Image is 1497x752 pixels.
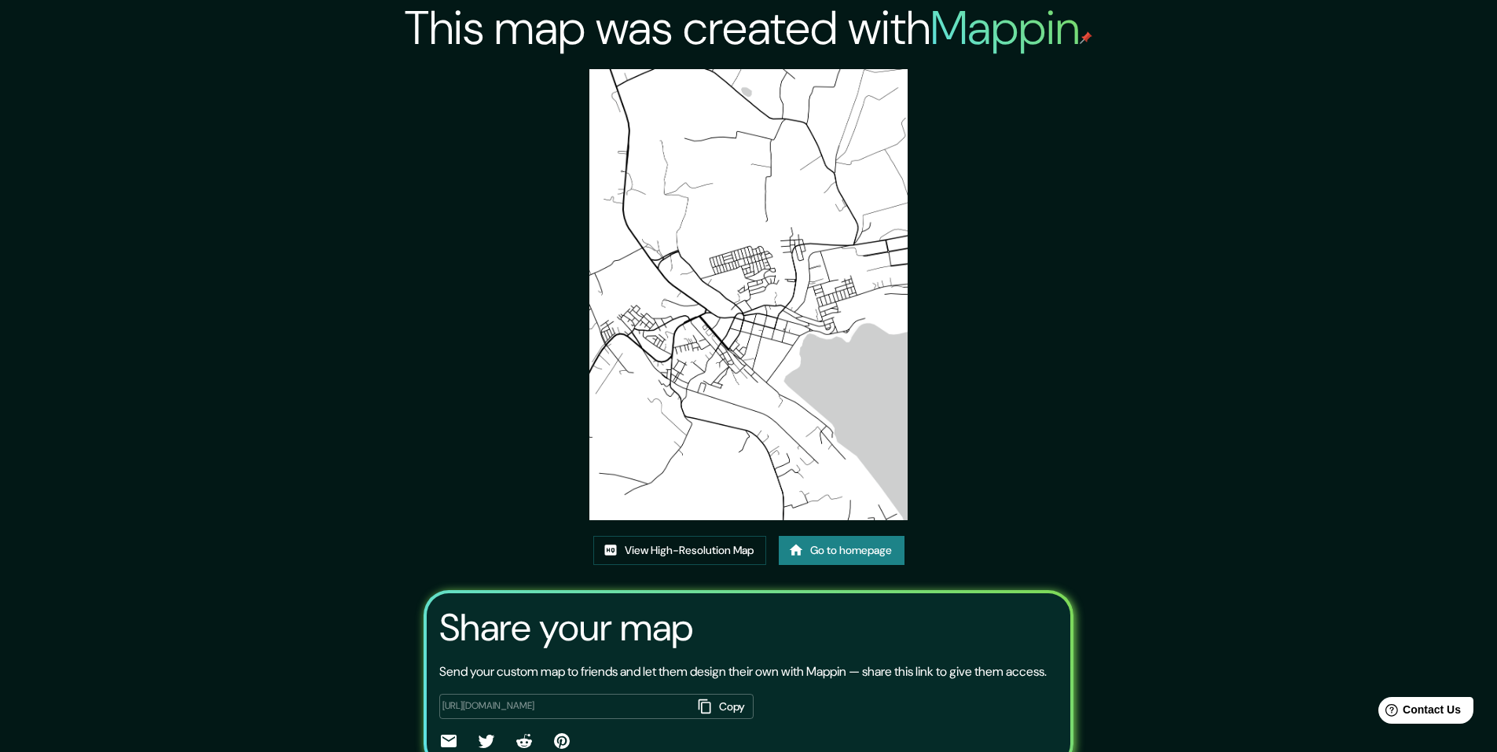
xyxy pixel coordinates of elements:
[1080,31,1092,44] img: mappin-pin
[779,536,904,565] a: Go to homepage
[593,536,766,565] a: View High-Resolution Map
[589,69,908,520] img: created-map
[1357,691,1480,735] iframe: Help widget launcher
[439,606,693,650] h3: Share your map
[439,662,1047,681] p: Send your custom map to friends and let them design their own with Mappin — share this link to gi...
[692,694,754,720] button: Copy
